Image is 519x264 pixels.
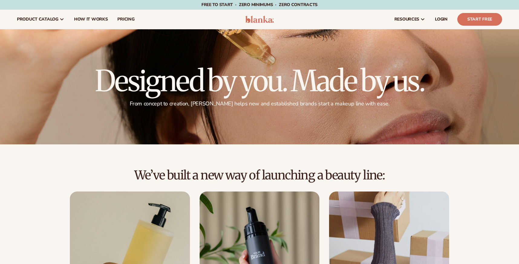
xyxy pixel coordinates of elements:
[74,17,108,22] span: How It Works
[390,10,430,29] a: resources
[201,2,318,8] span: Free to start · ZERO minimums · ZERO contracts
[17,17,58,22] span: product catalog
[394,17,419,22] span: resources
[457,13,502,26] a: Start Free
[430,10,452,29] a: LOGIN
[69,10,113,29] a: How It Works
[95,66,424,95] h1: Designed by you. Made by us.
[245,16,274,23] img: logo
[12,10,69,29] a: product catalog
[435,17,448,22] span: LOGIN
[117,17,134,22] span: pricing
[95,100,424,107] p: From concept to creation, [PERSON_NAME] helps new and established brands start a makeup line with...
[113,10,139,29] a: pricing
[17,169,502,182] h2: We’ve built a new way of launching a beauty line:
